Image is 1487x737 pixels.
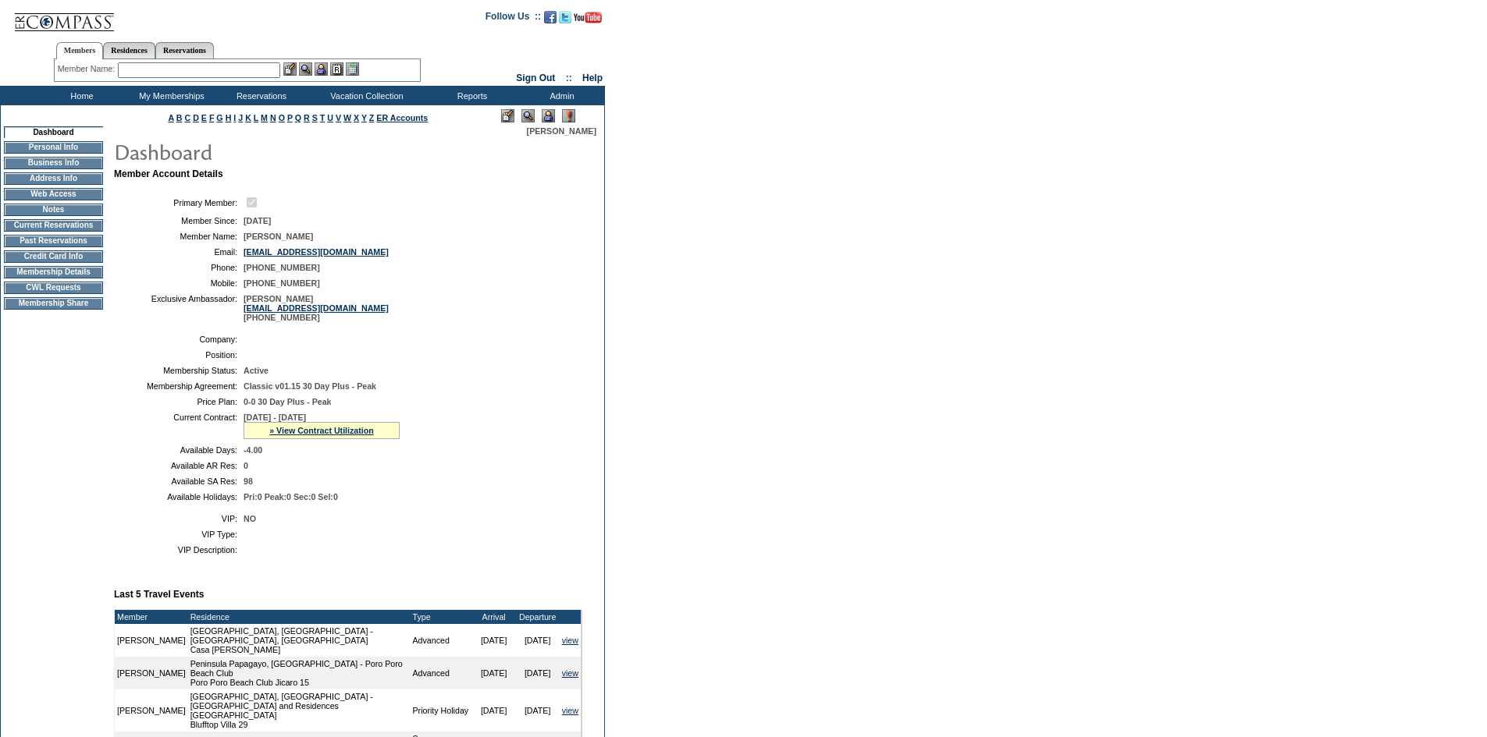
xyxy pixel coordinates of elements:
td: Dashboard [4,126,103,138]
td: Web Access [4,188,103,200]
span: :: [566,73,572,83]
span: [DATE] - [DATE] [244,413,306,422]
a: Z [369,113,375,122]
td: Business Info [4,157,103,169]
td: Advanced [411,657,472,689]
a: Members [56,42,104,59]
a: » View Contract Utilization [269,426,374,435]
a: Residences [103,42,155,58]
a: U [327,113,333,122]
td: VIP Type: [120,530,237,539]
td: Membership Details [4,266,103,278]
td: [PERSON_NAME] [115,689,188,732]
td: [PERSON_NAME] [115,657,188,689]
a: T [320,113,326,122]
a: [EMAIL_ADDRESS][DOMAIN_NAME] [244,303,389,313]
img: View Mode [521,109,535,122]
td: Exclusive Ambassador: [120,294,237,322]
span: 0-0 30 Day Plus - Peak [244,397,332,406]
td: Reports [425,86,515,105]
td: Admin [515,86,605,105]
td: [PERSON_NAME] [115,624,188,657]
td: Membership Agreement: [120,381,237,391]
a: Subscribe to our YouTube Channel [574,16,602,25]
td: Available AR Res: [120,461,237,470]
a: I [233,113,236,122]
a: O [279,113,285,122]
td: VIP Description: [120,545,237,555]
td: Peninsula Papagayo, [GEOGRAPHIC_DATA] - Poro Poro Beach Club Poro Poro Beach Club Jicaro 15 [188,657,411,689]
td: [DATE] [472,624,516,657]
span: NO [244,514,256,523]
a: [EMAIL_ADDRESS][DOMAIN_NAME] [244,247,389,257]
td: Mobile: [120,278,237,288]
img: Follow us on Twitter [559,11,571,23]
span: 98 [244,477,253,486]
td: [DATE] [472,689,516,732]
td: Available Holidays: [120,492,237,501]
img: Become our fan on Facebook [544,11,557,23]
td: Address Info [4,172,103,185]
span: [DATE] [244,216,271,225]
td: Home [35,86,125,105]
img: Log Concern/Member Elevation [562,109,575,122]
td: Company: [120,335,237,344]
td: Membership Share [4,297,103,310]
img: View [299,62,312,76]
td: [DATE] [516,624,560,657]
img: Edit Mode [501,109,514,122]
a: view [562,706,578,715]
a: C [184,113,190,122]
td: Notes [4,204,103,216]
a: Help [582,73,603,83]
a: view [562,668,578,678]
span: [PERSON_NAME] [PHONE_NUMBER] [244,294,389,322]
div: Member Name: [58,62,118,76]
img: b_calculator.gif [346,62,359,76]
a: ER Accounts [376,113,428,122]
td: Member [115,610,188,624]
span: Active [244,366,269,375]
img: Impersonate [315,62,328,76]
a: H [226,113,232,122]
img: Impersonate [542,109,555,122]
a: M [261,113,268,122]
span: -4.00 [244,445,262,455]
td: Personal Info [4,141,103,154]
a: J [238,113,243,122]
img: pgTtlDashboard.gif [113,136,425,167]
a: A [169,113,174,122]
td: CWL Requests [4,282,103,294]
td: VIP: [120,514,237,523]
td: Departure [516,610,560,624]
td: My Memberships [125,86,215,105]
a: Q [295,113,301,122]
td: Current Contract: [120,413,237,439]
a: K [245,113,251,122]
a: P [287,113,293,122]
b: Last 5 Travel Events [114,589,204,600]
a: W [343,113,351,122]
span: Pri:0 Peak:0 Sec:0 Sel:0 [244,492,338,501]
td: [DATE] [516,657,560,689]
td: Available SA Res: [120,477,237,486]
img: Reservations [330,62,343,76]
span: [PERSON_NAME] [527,126,596,136]
b: Member Account Details [114,168,223,179]
span: 0 [244,461,248,470]
td: Membership Status: [120,366,237,375]
td: [DATE] [516,689,560,732]
td: Current Reservations [4,219,103,232]
td: Primary Member: [120,195,237,210]
a: X [354,113,359,122]
a: F [209,113,215,122]
a: Become our fan on Facebook [544,16,557,25]
td: Advanced [411,624,472,657]
span: Classic v01.15 30 Day Plus - Peak [244,381,376,391]
a: S [312,113,318,122]
a: Reservations [155,42,214,58]
td: Credit Card Info [4,250,103,263]
a: D [193,113,199,122]
td: Past Reservations [4,235,103,247]
a: R [304,113,310,122]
